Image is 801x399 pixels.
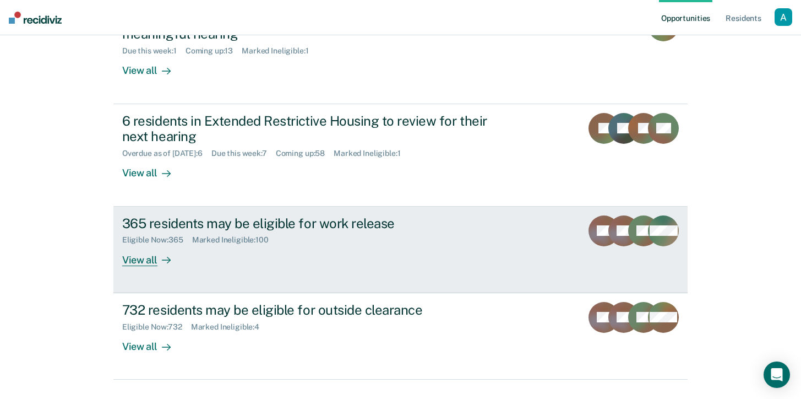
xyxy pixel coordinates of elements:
[192,235,277,245] div: Marked Ineligible : 100
[764,362,790,388] div: Open Intercom Messenger
[113,2,688,104] a: 1 resident on Temporary Assignment to review for their initial meaningful hearingDue this week:1C...
[276,149,334,158] div: Coming up : 58
[191,322,268,332] div: Marked Ineligible : 4
[186,46,242,56] div: Coming up : 13
[113,104,688,207] a: 6 residents in Extended Restrictive Housing to review for their next hearingOverdue as of [DATE]:...
[334,149,409,158] div: Marked Ineligible : 1
[122,56,184,77] div: View all
[122,235,192,245] div: Eligible Now : 365
[122,322,191,332] div: Eligible Now : 732
[242,46,317,56] div: Marked Ineligible : 1
[113,207,688,293] a: 365 residents may be eligible for work releaseEligible Now:365Marked Ineligible:100View all
[122,158,184,180] div: View all
[122,46,186,56] div: Due this week : 1
[122,149,211,158] div: Overdue as of [DATE] : 6
[122,331,184,353] div: View all
[211,149,276,158] div: Due this week : 7
[122,302,509,318] div: 732 residents may be eligible for outside clearance
[122,215,509,231] div: 365 residents may be eligible for work release
[122,113,509,145] div: 6 residents in Extended Restrictive Housing to review for their next hearing
[9,12,62,24] img: Recidiviz
[113,293,688,380] a: 732 residents may be eligible for outside clearanceEligible Now:732Marked Ineligible:4View all
[122,245,184,266] div: View all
